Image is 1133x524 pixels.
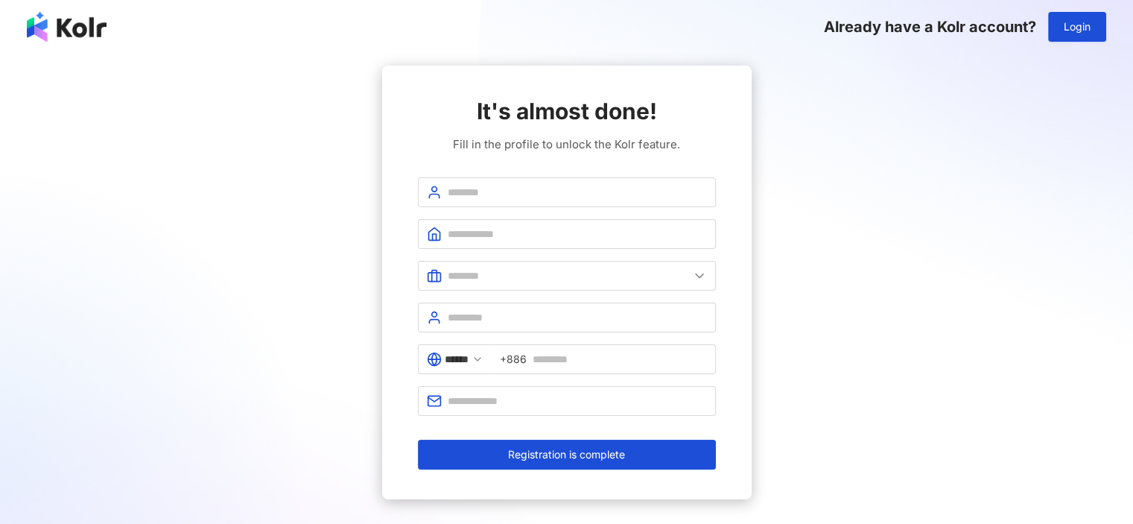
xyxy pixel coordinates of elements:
span: Fill in the profile to unlock the Kolr feature. [453,136,680,154]
img: logo [27,12,107,42]
span: Login [1064,21,1091,33]
button: Login [1048,12,1106,42]
span: +886 [500,351,527,367]
span: Already have a Kolr account? [824,18,1036,36]
span: It's almost done! [477,95,657,127]
span: Registration is complete [508,449,625,461]
button: Registration is complete [418,440,716,470]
